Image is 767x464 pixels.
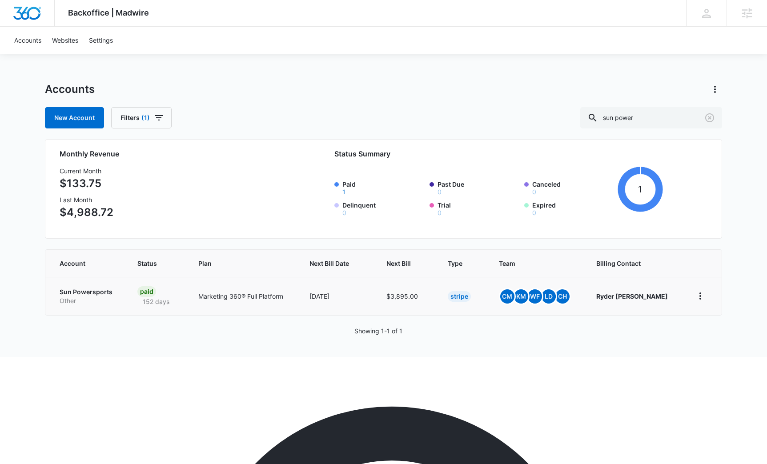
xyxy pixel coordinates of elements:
[596,292,668,300] strong: Ryder [PERSON_NAME]
[137,297,175,306] p: 152 days
[198,259,288,268] span: Plan
[137,286,156,297] div: Paid
[60,259,103,268] span: Account
[60,204,113,220] p: $4,988.72
[60,296,116,305] p: Other
[448,291,471,302] div: Stripe
[580,107,722,128] input: Search
[542,289,556,304] span: LD
[334,148,663,159] h2: Status Summary
[438,200,519,216] label: Trial
[45,107,104,128] a: New Account
[555,289,570,304] span: CH
[84,27,118,54] a: Settings
[60,288,116,305] a: Sun PowersportsOther
[708,82,722,96] button: Actions
[386,259,414,268] span: Next Bill
[60,166,113,176] h3: Current Month
[514,289,528,304] span: KM
[60,176,113,192] p: $133.75
[532,180,614,195] label: Canceled
[68,8,149,17] span: Backoffice | Madwire
[499,259,562,268] span: Team
[693,289,707,303] button: home
[60,148,268,159] h2: Monthly Revenue
[342,189,345,195] button: Paid
[342,200,424,216] label: Delinquent
[45,83,95,96] h1: Accounts
[299,277,376,315] td: [DATE]
[60,195,113,204] h3: Last Month
[198,292,288,301] p: Marketing 360® Full Platform
[438,180,519,195] label: Past Due
[309,259,352,268] span: Next Bill Date
[596,259,672,268] span: Billing Contact
[703,111,717,125] button: Clear
[137,259,165,268] span: Status
[47,27,84,54] a: Websites
[528,289,542,304] span: WF
[354,326,402,336] p: Showing 1-1 of 1
[448,259,465,268] span: Type
[500,289,514,304] span: CM
[60,288,116,296] p: Sun Powersports
[9,27,47,54] a: Accounts
[141,115,150,121] span: (1)
[111,107,172,128] button: Filters(1)
[376,277,437,315] td: $3,895.00
[532,200,614,216] label: Expired
[638,184,642,195] tspan: 1
[342,180,424,195] label: Paid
